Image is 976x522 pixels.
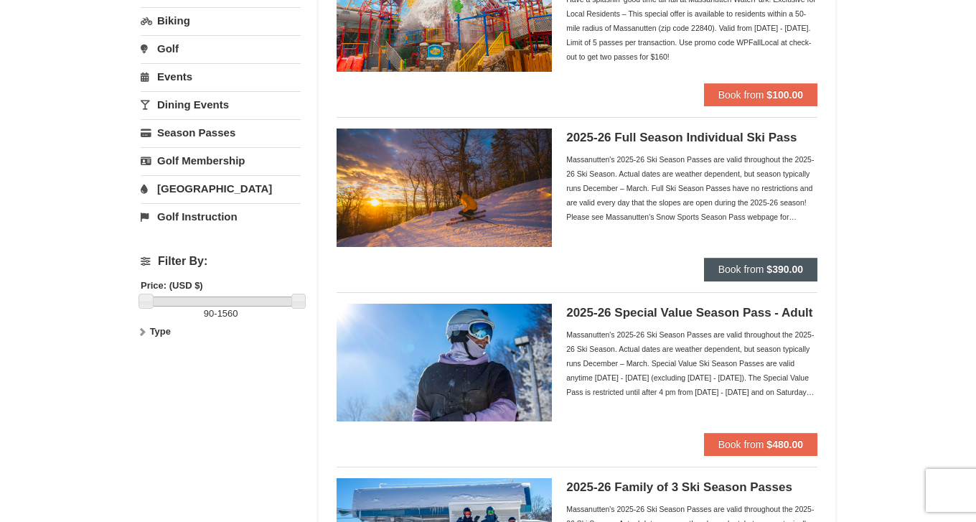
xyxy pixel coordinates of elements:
[718,264,764,275] span: Book from
[141,119,301,146] a: Season Passes
[141,35,301,62] a: Golf
[566,480,817,495] h5: 2025-26 Family of 3 Ski Season Passes
[141,175,301,202] a: [GEOGRAPHIC_DATA]
[566,306,817,320] h5: 2025-26 Special Value Season Pass - Adult
[337,304,552,421] img: 6619937-198-dda1df27.jpg
[766,439,803,450] strong: $480.00
[766,264,803,275] strong: $390.00
[766,89,803,101] strong: $100.00
[141,255,301,268] h4: Filter By:
[566,327,817,399] div: Massanutten's 2025-26 Ski Season Passes are valid throughout the 2025-26 Ski Season. Actual dates...
[566,131,817,145] h5: 2025-26 Full Season Individual Ski Pass
[141,147,301,174] a: Golf Membership
[337,129,552,246] img: 6619937-208-2295c65e.jpg
[150,326,171,337] strong: Type
[217,308,238,319] span: 1560
[141,63,301,90] a: Events
[704,433,817,456] button: Book from $480.00
[566,152,817,224] div: Massanutten's 2025-26 Ski Season Passes are valid throughout the 2025-26 Ski Season. Actual dates...
[718,439,764,450] span: Book from
[718,89,764,101] span: Book from
[141,280,203,291] strong: Price: (USD $)
[141,7,301,34] a: Biking
[141,307,301,321] label: -
[141,203,301,230] a: Golf Instruction
[704,258,817,281] button: Book from $390.00
[141,91,301,118] a: Dining Events
[204,308,214,319] span: 90
[704,83,817,106] button: Book from $100.00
